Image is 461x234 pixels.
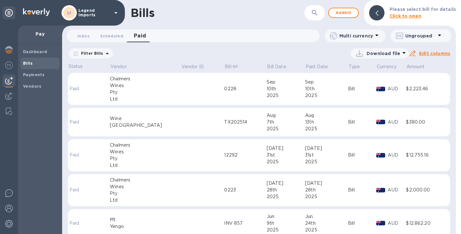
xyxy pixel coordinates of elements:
[376,87,385,91] img: AUD
[376,153,385,157] img: AUD
[23,72,44,77] b: Payments
[305,92,348,99] div: 2025
[110,183,181,190] div: Wines
[267,145,305,152] div: [DATE]
[110,197,181,204] div: Ltd
[225,63,238,70] p: Bill №
[100,33,123,39] span: Scheduled
[377,63,397,70] p: Currency
[182,63,204,70] p: Vendor ID
[348,85,376,92] div: Bill
[388,220,406,227] p: AUD
[328,8,359,18] button: Addbill
[134,31,146,40] span: Paid
[267,193,305,200] div: 2025
[305,152,348,158] div: 31st
[305,227,348,233] div: 2025
[376,221,385,225] img: AUD
[267,112,305,119] div: Aug
[348,187,376,193] div: Bill
[390,7,456,12] b: Please select bill for details
[23,49,47,54] b: Dashboard
[305,125,348,132] div: 2025
[110,122,181,129] div: [GEOGRAPHIC_DATA]
[224,152,266,158] div: 12292
[110,216,181,223] div: Mt.
[405,33,436,39] p: Ungrouped
[224,85,266,92] div: 0228
[224,220,266,227] div: INV 857
[305,213,348,220] div: Jun
[349,63,360,70] p: Type
[267,220,305,227] div: 9th
[267,85,305,92] div: 10th
[306,63,336,70] span: Paid Date
[334,9,353,17] span: Add bill
[131,6,154,20] h1: Bills
[376,188,385,192] img: AUD
[23,84,42,89] b: Vendors
[182,63,212,70] span: Vendor ID
[69,119,87,125] p: Paid
[305,193,348,200] div: 2025
[348,152,376,158] div: Bill
[110,142,181,149] div: Chalmers
[367,50,400,57] p: Download file
[110,223,181,230] div: Yengo
[78,51,103,56] p: Filter Bills
[110,89,181,96] div: Pty
[267,63,286,70] p: Bill Date
[406,220,443,227] div: $12,862.20
[267,119,305,125] div: 7th
[110,190,181,197] div: Pty
[110,63,135,70] span: Vendor
[110,162,181,169] div: Ltd
[388,187,406,193] p: AUD
[110,82,181,89] div: Wines
[267,213,305,220] div: Jun
[407,63,433,70] span: Amount
[349,63,368,70] span: Type
[69,220,87,227] p: Paid
[23,8,50,16] img: Logo
[23,31,57,37] p: Pay
[406,119,443,125] div: $380.00
[69,152,87,158] p: Paid
[69,63,88,70] p: Status
[305,220,348,227] div: 24th
[110,149,181,155] div: Wines
[406,152,443,158] div: $12,755.16
[406,85,443,92] div: $2,223.46
[305,85,348,92] div: 10th
[110,96,181,102] div: Ltd
[348,220,376,227] div: Bill
[110,76,181,82] div: Chalmers
[348,119,376,125] div: Bill
[267,227,305,233] div: 2025
[267,180,305,187] div: [DATE]
[110,115,181,122] div: Wine
[110,63,127,70] p: Vendor
[305,145,348,152] div: [DATE]
[5,61,13,69] img: Foreign exchange
[110,155,181,162] div: Pty
[267,187,305,193] div: 28th
[390,13,421,19] b: Click to open
[305,112,348,119] div: Aug
[110,177,181,183] div: Chalmers
[305,158,348,165] div: 2025
[78,8,110,17] p: Legend Imports
[224,119,266,125] div: TX202514
[267,79,305,85] div: Sep
[305,79,348,85] div: Sep
[267,152,305,158] div: 31st
[267,125,305,132] div: 2025
[407,63,425,70] p: Amount
[67,10,71,15] b: LI
[225,63,246,70] span: Bill №
[305,119,348,125] div: 13th
[69,85,87,92] p: Paid
[224,187,266,193] div: 0223
[306,63,328,70] p: Paid Date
